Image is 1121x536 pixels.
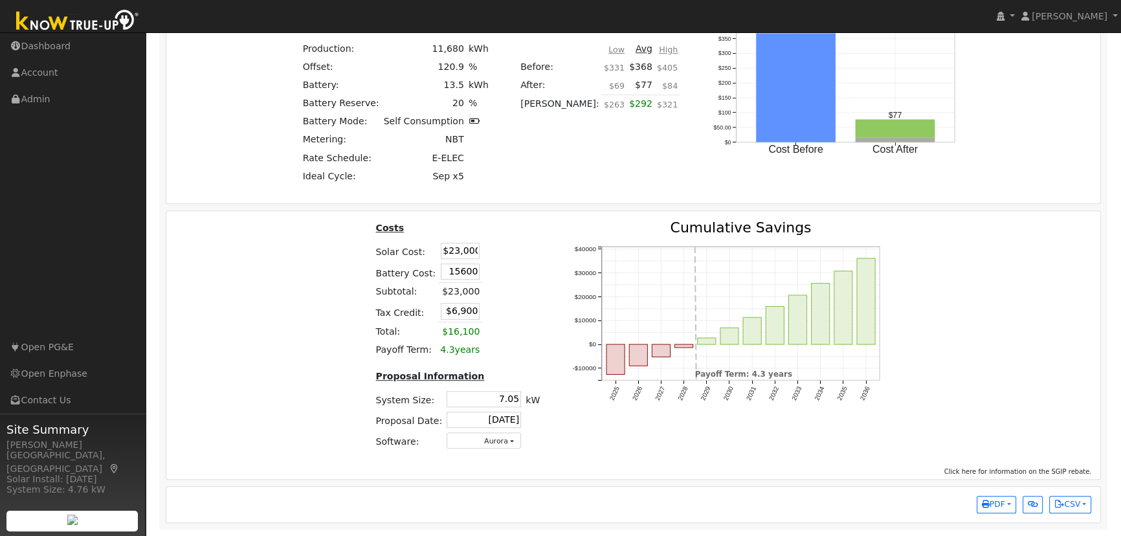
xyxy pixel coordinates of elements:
text: Cost After [872,144,918,155]
rect: onclick="" [766,306,784,344]
rect: onclick="" [675,344,693,348]
text: Payoff Term: 4.3 years [695,370,793,379]
td: Battery Cost: [373,262,438,283]
text: 2030 [722,385,735,401]
u: High [659,45,678,54]
rect: onclick="" [606,344,625,375]
td: Software: [373,430,445,451]
text: 2034 [814,385,827,401]
text: $50.00 [713,124,731,131]
text: $368 [787,25,805,34]
text: $30000 [575,269,597,276]
td: After: [518,76,602,95]
rect: onclick="" [858,258,876,344]
text: 2025 [608,385,621,401]
td: Before: [518,58,602,76]
td: $331 [601,58,627,76]
text: 2033 [791,385,804,401]
a: Map [109,463,120,474]
span: Sep x5 [432,171,463,181]
td: Total: [373,322,438,341]
td: $69 [601,76,627,95]
text: $350 [718,36,731,42]
td: 13.5 [381,76,466,94]
u: Proposal Information [376,371,485,381]
text: $200 [718,80,731,86]
text: $300 [718,50,731,56]
td: Battery: [300,76,381,94]
rect: onclick="" [789,295,807,344]
div: [GEOGRAPHIC_DATA], [GEOGRAPHIC_DATA] [6,449,139,476]
td: E-ELEC [381,149,466,167]
td: $368 [627,58,655,76]
text: $20000 [575,293,597,300]
rect: onclick="" [856,120,935,138]
span: 4.3 [440,344,454,355]
text: 2036 [859,385,872,401]
text: $40000 [575,245,597,252]
div: System Size: 4.76 kW [6,483,139,497]
button: PDF [977,496,1016,514]
button: CSV [1049,496,1091,514]
text: $250 [718,65,731,71]
button: Generate Report Link [1023,496,1043,514]
text: Cumulative Savings [671,219,812,236]
td: $405 [654,58,680,76]
td: Self Consumption [381,113,466,131]
td: Ideal Cycle: [300,167,381,185]
text: 2031 [745,385,758,401]
rect: onclick="" [698,338,716,344]
text: $0 [589,341,597,348]
td: kWh [466,39,491,58]
rect: onclick="" [652,344,671,357]
td: years [438,341,482,359]
td: % [466,58,491,76]
td: System Size: [373,388,445,409]
div: [PERSON_NAME] [6,438,139,452]
text: 2029 [700,385,713,401]
img: retrieve [67,515,78,525]
td: kW [524,388,542,409]
div: Solar Install: [DATE] [6,473,139,486]
span: [PERSON_NAME] [1032,11,1107,21]
text: 2035 [836,385,849,401]
rect: onclick="" [720,328,738,344]
span: Click here for information on the SGIP rebate. [944,468,1092,475]
td: % [466,95,491,113]
td: $321 [654,95,680,120]
u: Low [608,45,625,54]
rect: onclick="" [629,344,647,366]
td: Proposal Date: [373,409,445,430]
td: [PERSON_NAME]: [518,95,602,120]
text: 2027 [654,385,667,401]
td: Payoff Term: [373,341,438,359]
td: $84 [654,76,680,95]
text: $77 [889,111,902,120]
text: $0 [724,139,731,146]
rect: onclick="" [834,271,852,344]
text: 2032 [768,385,781,401]
span: PDF [982,500,1005,509]
u: Avg [636,43,652,54]
rect: onclick="" [756,34,836,142]
u: Costs [376,223,405,233]
td: NBT [381,131,466,149]
text: $150 [718,95,731,101]
rect: onclick="" [812,283,830,344]
button: Aurora [447,432,521,449]
text: Cost Before [768,144,823,155]
span: Site Summary [6,421,139,438]
td: 11,680 [381,39,466,58]
td: $292 [627,95,655,120]
td: kWh [466,76,491,94]
td: $16,100 [438,322,482,341]
td: 120.9 [381,58,466,76]
td: Battery Mode: [300,113,381,131]
td: Solar Cost: [373,241,438,262]
td: 20 [381,95,466,113]
text: -$10000 [572,364,596,372]
text: $10000 [575,317,597,324]
text: 2028 [676,385,689,401]
rect: onclick="" [744,317,762,344]
td: Battery Reserve: [300,95,381,113]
